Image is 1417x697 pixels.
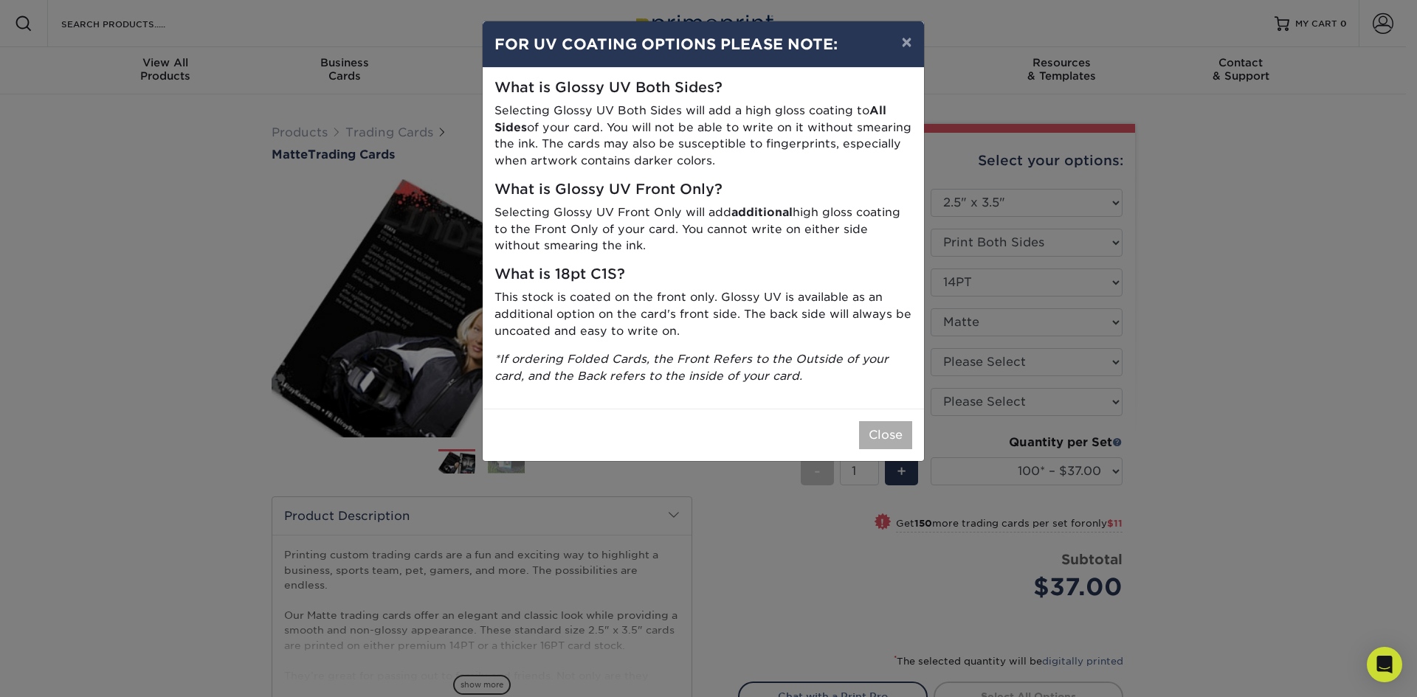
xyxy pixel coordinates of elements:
h4: FOR UV COATING OPTIONS PLEASE NOTE: [494,33,912,55]
button: × [889,21,923,63]
i: *If ordering Folded Cards, the Front Refers to the Outside of your card, and the Back refers to t... [494,352,889,383]
p: Selecting Glossy UV Front Only will add high gloss coating to the Front Only of your card. You ca... [494,204,912,254]
h5: What is Glossy UV Front Only? [494,181,912,198]
h5: What is 18pt C1S? [494,266,912,283]
strong: additional [731,205,793,219]
strong: All Sides [494,103,886,134]
h5: What is Glossy UV Both Sides? [494,80,912,97]
p: Selecting Glossy UV Both Sides will add a high gloss coating to of your card. You will not be abl... [494,103,912,170]
div: Open Intercom Messenger [1367,647,1402,682]
p: This stock is coated on the front only. Glossy UV is available as an additional option on the car... [494,289,912,339]
button: Close [859,421,912,449]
